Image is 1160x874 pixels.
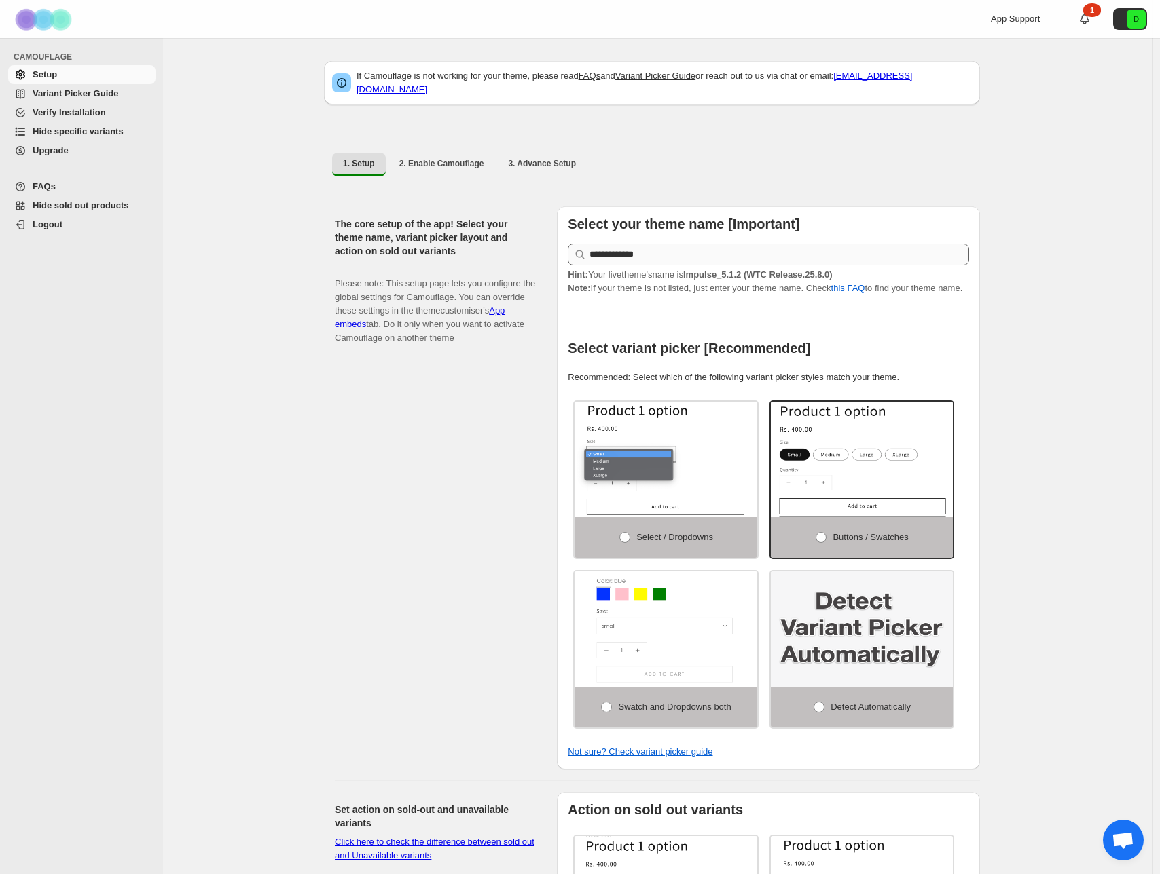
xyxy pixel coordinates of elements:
[343,158,375,169] span: 1. Setup
[618,702,731,712] span: Swatch and Dropdowns both
[14,52,156,62] span: CAMOUFLAGE
[1113,8,1147,30] button: Avatar with initials D
[335,263,535,345] p: Please note: This setup page lets you configure the global settings for Camouflage. You can overr...
[991,14,1040,24] span: App Support
[771,571,954,687] img: Detect Automatically
[831,283,865,293] a: this FAQ
[575,402,757,517] img: Select / Dropdowns
[1083,3,1101,17] div: 1
[575,571,757,687] img: Swatch and Dropdowns both
[568,268,969,295] p: If your theme is not listed, just enter your theme name. Check to find your theme name.
[33,181,56,191] span: FAQs
[335,803,535,830] h2: Set action on sold-out and unavailable variants
[683,269,833,280] strong: Impulse_5.1.2 (WTC Release.25.8.0)
[568,802,743,817] b: Action on sold out variants
[399,158,484,169] span: 2. Enable Camouflage
[33,145,69,155] span: Upgrade
[568,283,590,293] strong: Note:
[568,216,799,231] b: Select your theme name [Important]
[568,341,810,356] b: Select variant picker [Recommended]
[8,215,156,234] a: Logout
[1134,15,1139,23] text: D
[33,219,62,229] span: Logout
[833,532,908,542] span: Buttons / Swatches
[8,177,156,196] a: FAQs
[8,84,156,103] a: Variant Picker Guide
[357,69,972,96] p: If Camouflage is not working for your theme, please read and or reach out to us via chat or email:
[8,103,156,122] a: Verify Installation
[335,837,534,860] a: Click here to check the difference between sold out and Unavailable variants
[579,71,601,81] a: FAQs
[11,1,79,38] img: Camouflage
[33,69,57,79] span: Setup
[1127,9,1146,28] span: Avatar with initials D
[8,196,156,215] a: Hide sold out products
[636,532,713,542] span: Select / Dropdowns
[568,269,832,280] span: Your live theme's name is
[33,126,124,136] span: Hide specific variants
[8,141,156,160] a: Upgrade
[8,122,156,141] a: Hide specific variants
[8,65,156,84] a: Setup
[335,217,535,258] h2: The core setup of the app! Select your theme name, variant picker layout and action on sold out v...
[568,370,969,384] p: Recommended: Select which of the following variant picker styles match your theme.
[33,88,118,98] span: Variant Picker Guide
[1103,820,1144,860] div: Open chat
[831,702,911,712] span: Detect Automatically
[771,402,954,517] img: Buttons / Swatches
[508,158,576,169] span: 3. Advance Setup
[33,200,129,210] span: Hide sold out products
[568,269,588,280] strong: Hint:
[1078,12,1091,26] a: 1
[615,71,695,81] a: Variant Picker Guide
[33,107,106,117] span: Verify Installation
[568,746,712,757] a: Not sure? Check variant picker guide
